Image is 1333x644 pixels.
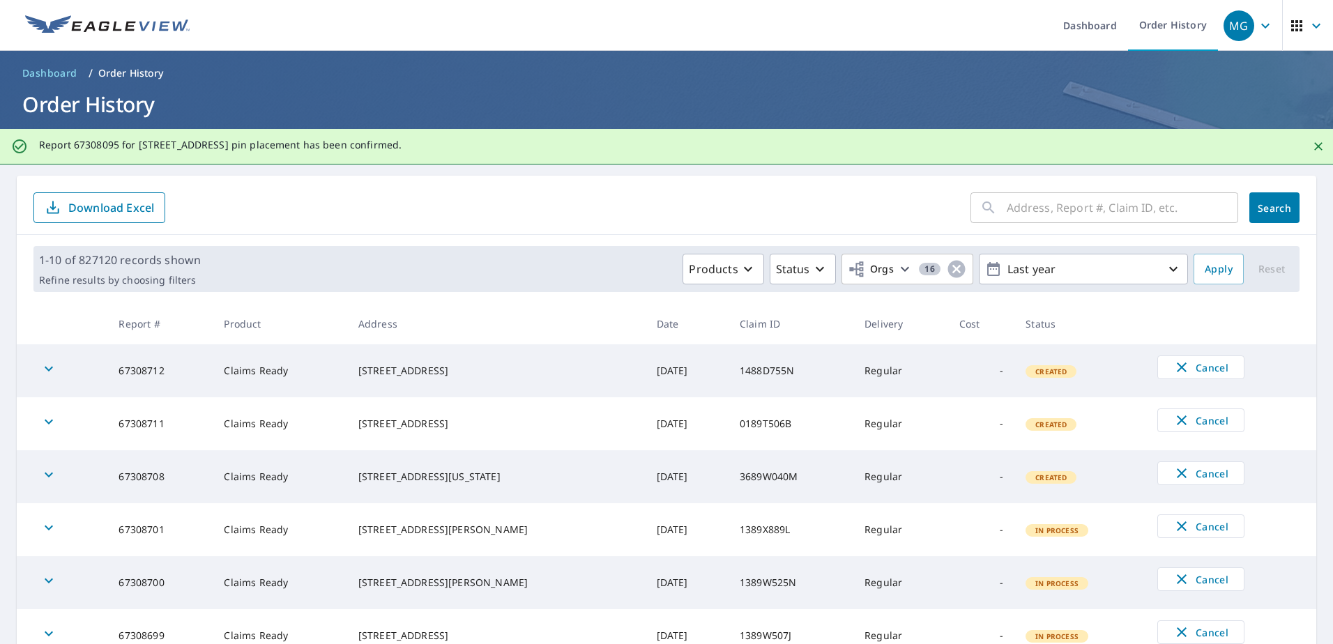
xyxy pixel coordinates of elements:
[17,62,83,84] a: Dashboard
[107,303,213,344] th: Report #
[979,254,1188,284] button: Last year
[948,397,1015,450] td: -
[848,261,894,278] span: Orgs
[39,252,201,268] p: 1-10 of 827120 records shown
[853,450,947,503] td: Regular
[646,503,729,556] td: [DATE]
[25,15,190,36] img: EV Logo
[358,470,634,484] div: [STREET_ADDRESS][US_STATE]
[98,66,164,80] p: Order History
[89,65,93,82] li: /
[948,556,1015,609] td: -
[1027,526,1087,535] span: In Process
[39,274,201,286] p: Refine results by choosing filters
[948,303,1015,344] th: Cost
[1194,254,1244,284] button: Apply
[22,66,77,80] span: Dashboard
[948,450,1015,503] td: -
[770,254,836,284] button: Status
[1172,465,1230,482] span: Cancel
[1002,257,1165,282] p: Last year
[1157,461,1244,485] button: Cancel
[107,450,213,503] td: 67308708
[17,62,1316,84] nav: breadcrumb
[729,397,853,450] td: 0189T506B
[1027,420,1075,429] span: Created
[1260,201,1288,215] span: Search
[646,397,729,450] td: [DATE]
[1172,624,1230,641] span: Cancel
[347,303,646,344] th: Address
[107,556,213,609] td: 67308700
[1224,10,1254,41] div: MG
[646,450,729,503] td: [DATE]
[1172,359,1230,376] span: Cancel
[919,264,940,274] span: 16
[213,344,346,397] td: Claims Ready
[358,417,634,431] div: [STREET_ADDRESS]
[1172,412,1230,429] span: Cancel
[39,139,402,151] p: Report 67308095 for [STREET_ADDRESS] pin placement has been confirmed.
[729,303,853,344] th: Claim ID
[853,397,947,450] td: Regular
[1309,137,1327,155] button: Close
[358,523,634,537] div: [STREET_ADDRESS][PERSON_NAME]
[646,303,729,344] th: Date
[841,254,973,284] button: Orgs16
[1157,355,1244,379] button: Cancel
[948,344,1015,397] td: -
[689,261,738,277] p: Products
[33,192,165,223] button: Download Excel
[1007,188,1238,227] input: Address, Report #, Claim ID, etc.
[213,450,346,503] td: Claims Ready
[1157,567,1244,591] button: Cancel
[358,629,634,643] div: [STREET_ADDRESS]
[1027,367,1075,376] span: Created
[729,556,853,609] td: 1389W525N
[1014,303,1146,344] th: Status
[358,364,634,378] div: [STREET_ADDRESS]
[853,303,947,344] th: Delivery
[107,397,213,450] td: 67308711
[358,576,634,590] div: [STREET_ADDRESS][PERSON_NAME]
[1027,473,1075,482] span: Created
[853,344,947,397] td: Regular
[1157,408,1244,432] button: Cancel
[1205,261,1233,278] span: Apply
[213,397,346,450] td: Claims Ready
[729,503,853,556] td: 1389X889L
[1172,571,1230,588] span: Cancel
[213,503,346,556] td: Claims Ready
[107,503,213,556] td: 67308701
[1027,631,1087,641] span: In Process
[107,344,213,397] td: 67308712
[1027,578,1087,588] span: In Process
[729,344,853,397] td: 1488D755N
[213,303,346,344] th: Product
[729,450,853,503] td: 3689W040M
[1172,518,1230,535] span: Cancel
[1157,620,1244,644] button: Cancel
[776,261,810,277] p: Status
[853,556,947,609] td: Regular
[646,556,729,609] td: [DATE]
[213,556,346,609] td: Claims Ready
[853,503,947,556] td: Regular
[68,200,154,215] p: Download Excel
[1157,514,1244,538] button: Cancel
[646,344,729,397] td: [DATE]
[17,90,1316,118] h1: Order History
[683,254,763,284] button: Products
[1249,192,1300,223] button: Search
[948,503,1015,556] td: -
